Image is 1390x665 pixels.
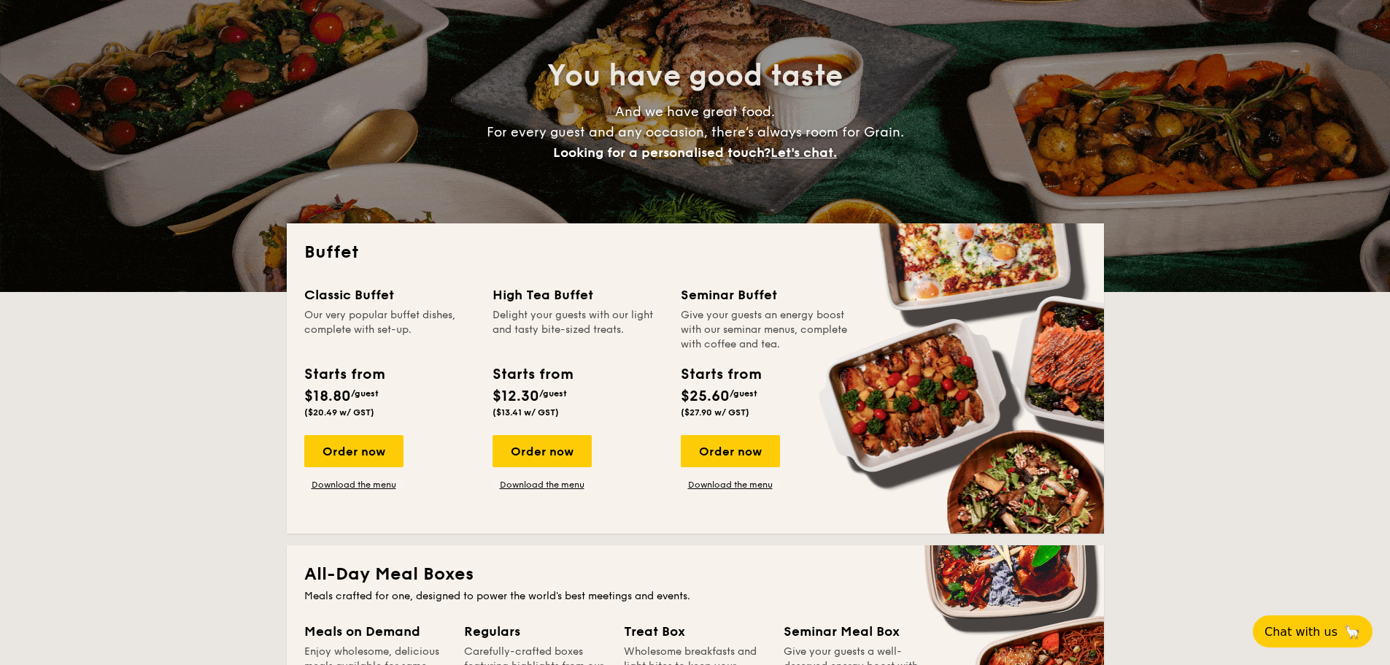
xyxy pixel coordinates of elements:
[1253,615,1372,647] button: Chat with us🦙
[304,388,351,405] span: $18.80
[730,388,757,399] span: /guest
[493,285,663,305] div: High Tea Buffet
[493,308,663,352] div: Delight your guests with our light and tasty bite-sized treats.
[681,407,749,418] span: ($27.90 w/ GST)
[304,241,1086,264] h2: Buffet
[771,145,837,161] span: Let's chat.
[681,364,760,385] div: Starts from
[553,145,771,161] span: Looking for a personalised touch?
[493,364,572,385] div: Starts from
[493,407,559,418] span: ($13.41 w/ GST)
[493,388,539,405] span: $12.30
[1264,625,1337,639] span: Chat with us
[304,621,447,642] div: Meals on Demand
[487,104,904,161] span: And we have great food. For every guest and any occasion, there’s always room for Grain.
[681,285,852,305] div: Seminar Buffet
[304,407,374,418] span: ($20.49 w/ GST)
[784,621,926,642] div: Seminar Meal Box
[681,479,780,491] a: Download the menu
[304,435,404,467] div: Order now
[304,308,475,352] div: Our very popular buffet dishes, complete with set-up.
[464,621,606,642] div: Regulars
[1343,623,1361,640] span: 🦙
[304,285,475,305] div: Classic Buffet
[304,479,404,491] a: Download the menu
[547,58,843,93] span: You have good taste
[624,621,766,642] div: Treat Box
[493,479,592,491] a: Download the menu
[351,388,379,399] span: /guest
[304,589,1086,604] div: Meals crafted for one, designed to power the world's best meetings and events.
[539,388,567,399] span: /guest
[681,388,730,405] span: $25.60
[304,563,1086,586] h2: All-Day Meal Boxes
[493,435,592,467] div: Order now
[681,435,780,467] div: Order now
[304,364,384,385] div: Starts from
[681,308,852,352] div: Give your guests an energy boost with our seminar menus, complete with coffee and tea.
